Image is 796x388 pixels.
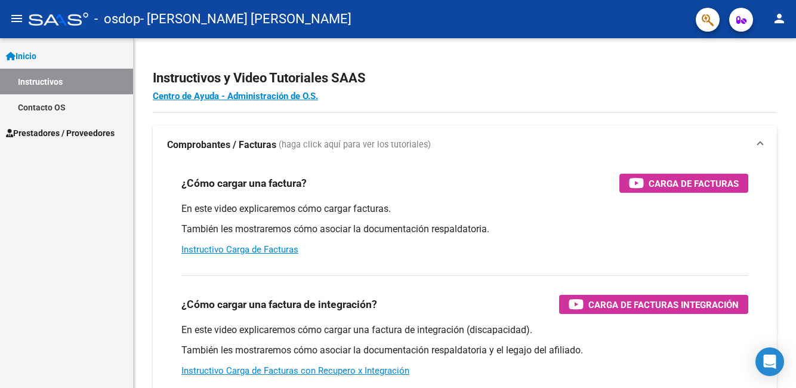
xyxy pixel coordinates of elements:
[167,138,276,152] strong: Comprobantes / Facturas
[181,223,748,236] p: También les mostraremos cómo asociar la documentación respaldatoria.
[6,127,115,140] span: Prestadores / Proveedores
[181,365,409,376] a: Instructivo Carga de Facturas con Recupero x Integración
[181,202,748,215] p: En este video explicaremos cómo cargar facturas.
[153,67,777,90] h2: Instructivos y Video Tutoriales SAAS
[10,11,24,26] mat-icon: menu
[6,50,36,63] span: Inicio
[181,324,748,337] p: En este video explicaremos cómo cargar una factura de integración (discapacidad).
[181,344,748,357] p: También les mostraremos cómo asociar la documentación respaldatoria y el legajo del afiliado.
[153,126,777,164] mat-expansion-panel-header: Comprobantes / Facturas (haga click aquí para ver los tutoriales)
[140,6,351,32] span: - [PERSON_NAME] [PERSON_NAME]
[153,91,318,101] a: Centro de Ayuda - Administración de O.S.
[181,296,377,313] h3: ¿Cómo cargar una factura de integración?
[279,138,431,152] span: (haga click aquí para ver los tutoriales)
[181,175,307,192] h3: ¿Cómo cargar una factura?
[619,174,748,193] button: Carga de Facturas
[94,6,140,32] span: - osdop
[181,244,298,255] a: Instructivo Carga de Facturas
[588,297,739,312] span: Carga de Facturas Integración
[755,347,784,376] div: Open Intercom Messenger
[649,176,739,191] span: Carga de Facturas
[559,295,748,314] button: Carga de Facturas Integración
[772,11,786,26] mat-icon: person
